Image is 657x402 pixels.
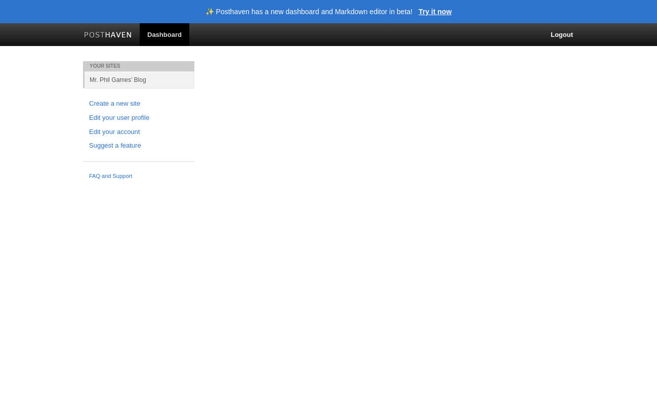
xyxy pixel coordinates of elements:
[89,141,188,151] a: Suggest a feature
[89,99,188,109] a: Create a new site
[89,113,188,123] a: Edit your user profile
[89,172,188,181] a: FAQ and Support
[84,32,132,39] img: Posthaven-bar
[206,8,413,15] header: ✨ Posthaven has a new dashboard and Markdown editor in beta!
[89,127,188,138] a: Edit your account
[419,8,451,15] a: Try it now
[83,61,194,71] li: Your Sites
[140,23,189,46] a: Dashboard
[85,71,194,88] a: Mr. Phil Games’ Blog
[543,23,581,46] a: Logout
